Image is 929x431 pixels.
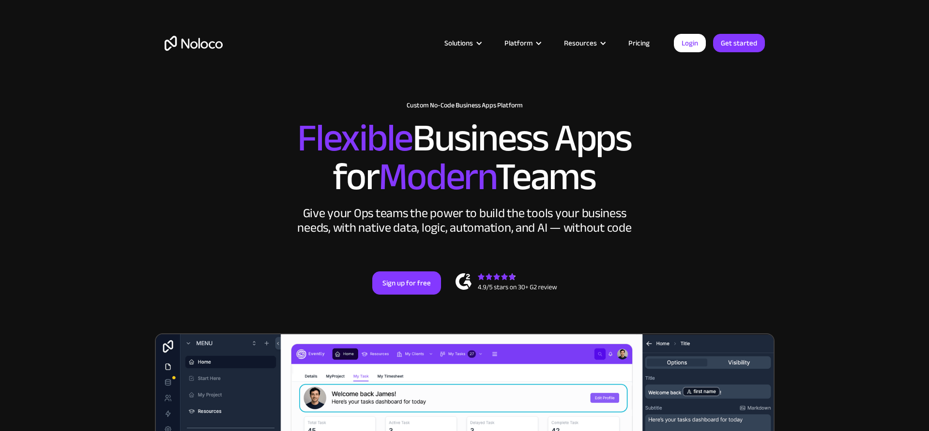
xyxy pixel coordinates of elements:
a: home [165,36,223,51]
div: Resources [552,37,616,49]
div: Solutions [432,37,492,49]
div: Platform [504,37,533,49]
h2: Business Apps for Teams [165,119,765,196]
span: Modern [379,141,495,213]
div: Give your Ops teams the power to build the tools your business needs, with native data, logic, au... [295,206,634,235]
h1: Custom No-Code Business Apps Platform [165,102,765,109]
a: Login [674,34,706,52]
div: Platform [492,37,552,49]
div: Resources [564,37,597,49]
span: Flexible [297,102,412,174]
a: Sign up for free [372,271,441,295]
a: Get started [713,34,765,52]
div: Solutions [444,37,473,49]
a: Pricing [616,37,662,49]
